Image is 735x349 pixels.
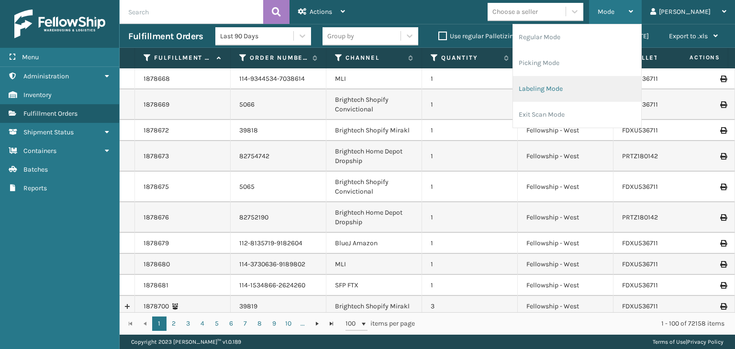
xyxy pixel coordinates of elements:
[720,240,726,247] i: Print Label
[613,89,709,120] td: FDXU536711
[23,184,47,192] span: Reports
[144,126,169,135] a: 1878672
[152,316,167,331] a: 1
[720,184,726,190] i: Print Label
[327,31,354,41] div: Group by
[296,316,310,331] a: ...
[326,202,422,233] td: Brightech Home Depot Dropship
[313,320,321,327] span: Go to the next page
[231,233,326,254] td: 112-8135719-9182604
[422,141,518,172] td: 1
[23,128,74,136] span: Shipment Status
[492,7,538,17] div: Choose a seller
[422,233,518,254] td: 1
[422,254,518,275] td: 1
[131,335,241,349] p: Copyright 2023 [PERSON_NAME]™ v 1.0.189
[23,147,56,155] span: Containers
[518,275,613,296] td: Fellowship - West
[513,76,641,102] li: Labeling Mode
[144,182,169,192] a: 1878675
[128,31,203,42] h3: Fulfillment Orders
[250,54,308,62] label: Order Number
[518,120,613,141] td: Fellowship - West
[326,254,422,275] td: MLI
[144,281,168,290] a: 1878681
[613,141,709,172] td: PRTZ180142
[438,32,536,40] label: Use regular Palletizing mode
[613,296,709,317] td: FDXU536711
[231,296,326,317] td: 39819
[326,233,422,254] td: BlueJ Amazon
[687,338,724,345] a: Privacy Policy
[422,89,518,120] td: 1
[326,275,422,296] td: SFP FTX
[326,68,422,89] td: MLI
[210,316,224,331] a: 5
[613,275,709,296] td: FDXU536711
[23,165,48,174] span: Batches
[144,100,169,109] a: 1878669
[613,172,709,202] td: FDXU536711
[653,338,686,345] a: Terms of Use
[154,54,212,62] label: Fulfillment Order Id
[231,172,326,202] td: 5065
[231,202,326,233] td: 82752190
[328,320,335,327] span: Go to the last page
[231,68,326,89] td: 114-9344534-7038614
[659,50,726,65] span: Actions
[720,282,726,289] i: Print Label
[144,239,169,248] a: 1878679
[326,89,422,120] td: Brightech Shopify Convictional
[14,10,105,38] img: logo
[231,89,326,120] td: 5066
[23,109,78,118] span: Fulfillment Orders
[518,233,613,254] td: Fellowship - West
[267,316,281,331] a: 9
[144,74,170,84] a: 1878668
[513,50,641,76] li: Picking Mode
[720,261,726,268] i: Print Label
[224,316,238,331] a: 6
[441,54,499,62] label: Quantity
[613,202,709,233] td: PRTZ180142
[518,202,613,233] td: Fellowship - West
[310,316,324,331] a: Go to the next page
[23,72,69,80] span: Administration
[310,8,332,16] span: Actions
[518,296,613,317] td: Fellowship - West
[518,172,613,202] td: Fellowship - West
[281,316,296,331] a: 10
[653,335,724,349] div: |
[231,141,326,172] td: 82754742
[720,76,726,82] i: Print Label
[167,316,181,331] a: 2
[345,54,403,62] label: Channel
[720,153,726,160] i: Print Label
[422,120,518,141] td: 1
[345,319,360,328] span: 100
[613,68,709,89] td: FDXU536711
[326,296,422,317] td: Brightech Shopify Mirakl
[513,102,641,128] li: Exit Scan Mode
[23,91,52,99] span: Inventory
[181,316,195,331] a: 3
[613,233,709,254] td: FDXU536711
[144,152,169,161] a: 1878673
[428,319,724,328] div: 1 - 100 of 72158 items
[613,254,709,275] td: FDXU536711
[144,302,169,311] a: 1878700
[518,254,613,275] td: Fellowship - West
[422,275,518,296] td: 1
[669,32,708,40] span: Export to .xls
[238,316,253,331] a: 7
[513,24,641,50] li: Regular Mode
[422,68,518,89] td: 1
[422,172,518,202] td: 1
[22,53,39,61] span: Menu
[144,213,169,222] a: 1878676
[326,141,422,172] td: Brightech Home Depot Dropship
[720,127,726,134] i: Print Label
[422,296,518,317] td: 3
[324,316,339,331] a: Go to the last page
[422,202,518,233] td: 1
